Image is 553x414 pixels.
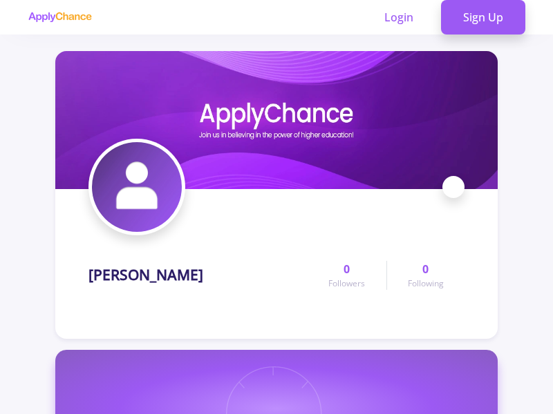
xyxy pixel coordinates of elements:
img: applychance logo text only [28,12,92,23]
h1: [PERSON_NAME] [88,266,203,284]
a: 0Followers [308,261,386,290]
span: Followers [328,277,365,290]
img: Mudaser Mayaravatar [92,142,182,232]
img: Mudaser Mayarcover image [55,51,498,189]
span: Following [408,277,444,290]
span: 0 [344,261,350,277]
span: 0 [422,261,429,277]
a: 0Following [386,261,465,290]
